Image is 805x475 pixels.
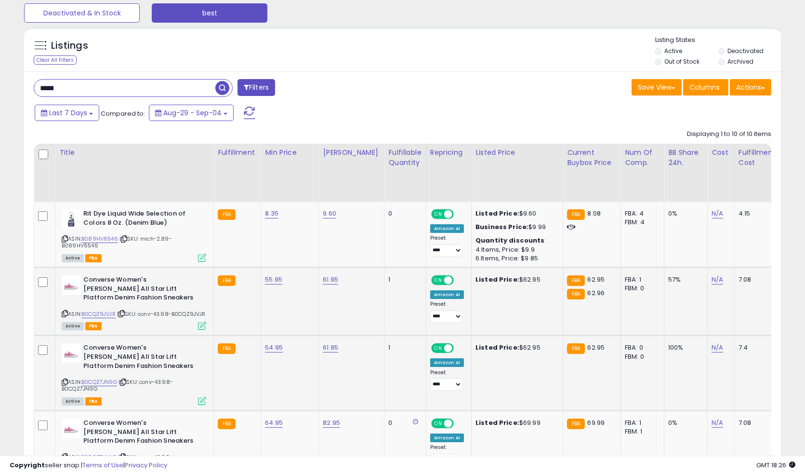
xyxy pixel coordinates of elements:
[730,79,771,95] button: Actions
[430,434,464,442] div: Amazon AI
[625,284,657,293] div: FBM: 0
[218,209,236,220] small: FBA
[625,275,657,284] div: FBA: 1
[265,343,283,353] a: 54.95
[163,108,222,118] span: Aug-29 - Sep-04
[218,419,236,429] small: FBA
[712,209,723,218] a: N/A
[475,419,555,427] div: $69.99
[432,420,444,428] span: ON
[587,343,605,352] span: 62.95
[587,275,605,284] span: 62.95
[62,419,81,438] img: 31j1HfprpwL._SL40_.jpg
[668,275,700,284] div: 57%
[475,223,555,231] div: $9.99
[81,378,117,386] a: B0CQZ7JN9G
[85,254,102,262] span: FBA
[430,235,464,257] div: Preset:
[24,3,140,23] button: Deactivated & In Stock
[323,275,338,285] a: 61.95
[218,148,257,158] div: Fulfillment
[59,148,210,158] div: Title
[664,57,699,66] label: Out of Stock
[62,275,206,329] div: ASIN:
[587,288,605,298] span: 62.96
[388,148,422,168] div: Fulfillable Quantity
[152,3,267,23] button: best
[475,148,559,158] div: Listed Price
[727,47,764,55] label: Deactivated
[388,419,418,427] div: 0
[475,343,519,352] b: Listed Price:
[567,343,585,354] small: FBA
[238,79,275,96] button: Filters
[430,148,467,158] div: Repricing
[625,353,657,361] div: FBM: 0
[567,209,585,220] small: FBA
[323,343,338,353] a: 61.95
[727,57,753,66] label: Archived
[625,218,657,227] div: FBM: 4
[51,39,88,53] h5: Listings
[712,275,723,285] a: N/A
[62,322,84,330] span: All listings currently available for purchase on Amazon
[625,427,657,436] div: FBM: 1
[82,461,123,470] a: Terms of Use
[655,36,781,45] p: Listing States:
[567,148,617,168] div: Current Buybox Price
[452,276,467,285] span: OFF
[388,343,418,352] div: 1
[625,148,660,168] div: Num of Comp.
[265,209,278,218] a: 8.35
[683,79,728,95] button: Columns
[117,310,206,318] span: | SKU: conv-43.98-B0CQZ9JVJR
[62,397,84,406] span: All listings currently available for purchase on Amazon
[664,47,682,55] label: Active
[632,79,682,95] button: Save View
[62,343,206,404] div: ASIN:
[10,461,167,470] div: seller snap | |
[388,275,418,284] div: 1
[475,209,519,218] b: Listed Price:
[475,254,555,263] div: 6 Items, Price: $9.85
[625,419,657,427] div: FBA: 1
[567,275,585,286] small: FBA
[475,222,528,231] b: Business Price:
[49,108,87,118] span: Last 7 Days
[739,209,772,218] div: 4.15
[567,289,585,299] small: FBA
[739,343,772,352] div: 7.4
[62,378,173,393] span: | SKU: conv-43.98-B0CQZ7JN9G
[687,130,771,139] div: Displaying 1 to 10 of 10 items
[81,235,118,243] a: B089HV6546
[10,461,45,470] strong: Copyright
[625,343,657,352] div: FBA: 0
[712,343,723,353] a: N/A
[475,209,555,218] div: $9.60
[430,224,464,233] div: Amazon AI
[265,275,282,285] a: 55.95
[149,105,234,121] button: Aug-29 - Sep-04
[34,55,77,65] div: Clear All Filters
[85,397,102,406] span: FBA
[475,275,555,284] div: $62.95
[62,275,81,295] img: 31j1HfprpwL._SL40_.jpg
[218,275,236,286] small: FBA
[125,461,167,470] a: Privacy Policy
[432,210,444,218] span: ON
[668,419,700,427] div: 0%
[101,109,145,118] span: Compared to:
[739,275,772,284] div: 7.08
[62,254,84,262] span: All listings currently available for purchase on Amazon
[712,148,730,158] div: Cost
[668,148,703,168] div: BB Share 24h.
[83,209,200,230] b: Rit Dye Liquid Wide Selection of Colors 8 Oz. (Denim Blue)
[475,236,545,245] b: Quantity discounts
[689,82,720,92] span: Columns
[323,418,340,428] a: 82.95
[35,105,99,121] button: Last 7 Days
[587,418,605,427] span: 69.99
[430,358,464,367] div: Amazon AI
[668,209,700,218] div: 0%
[475,245,555,254] div: 4 Items, Price: $9.9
